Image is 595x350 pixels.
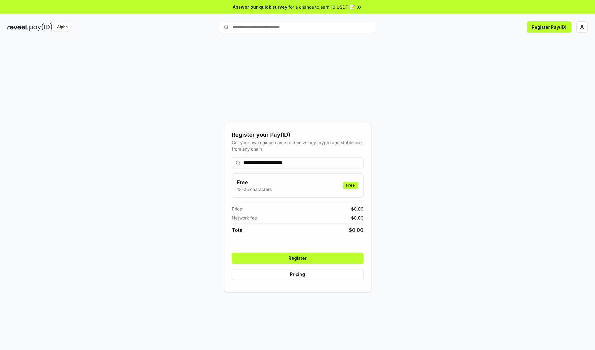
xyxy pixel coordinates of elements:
[351,206,364,212] span: $ 0.00
[232,131,364,139] div: Register your Pay(ID)
[289,4,355,10] span: for a chance to earn 10 USDT 📝
[351,215,364,221] span: $ 0.00
[232,215,257,221] span: Network fee
[232,226,244,234] span: Total
[232,206,242,212] span: Price
[349,226,364,234] span: $ 0.00
[232,253,364,264] button: Register
[527,21,571,33] button: Register Pay(ID)
[232,139,364,152] div: Get your own unique name to receive any crypto and stablecoin, from any chain
[237,186,272,193] p: 13-25 characters
[7,23,28,31] img: reveel_dark
[54,23,71,31] div: Alpha
[29,23,52,31] img: pay_id
[343,182,358,189] div: Free
[232,269,364,280] button: Pricing
[233,4,287,10] span: Answer our quick survey
[237,179,272,186] h3: Free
